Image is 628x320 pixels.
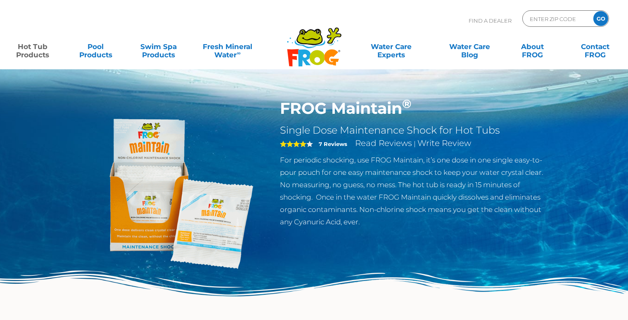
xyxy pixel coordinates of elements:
a: Read Reviews [355,138,412,148]
a: Water CareBlog [445,38,494,55]
p: Find A Dealer [469,10,512,31]
sup: ∞ [237,50,240,56]
sup: ® [402,96,411,111]
a: Swim SpaProducts [134,38,183,55]
a: AboutFROG [508,38,557,55]
a: Write Review [417,138,471,148]
p: For periodic shocking, use FROG Maintain, it’s one dose in one single easy-to-pour pouch for one ... [280,154,550,228]
span: 4 [280,141,306,147]
img: Frog Products Logo [282,16,346,67]
input: GO [593,11,608,26]
a: PoolProducts [71,38,120,55]
a: Water CareExperts [351,38,431,55]
strong: 7 Reviews [319,141,347,147]
a: Fresh MineralWater∞ [197,38,258,55]
h2: Single Dose Maintenance Shock for Hot Tubs [280,124,550,136]
a: Hot TubProducts [8,38,57,55]
img: Frog_Maintain_Hero-2-v2.png [79,99,268,288]
a: ContactFROG [571,38,620,55]
h1: FROG Maintain [280,99,550,118]
span: | [414,140,416,148]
